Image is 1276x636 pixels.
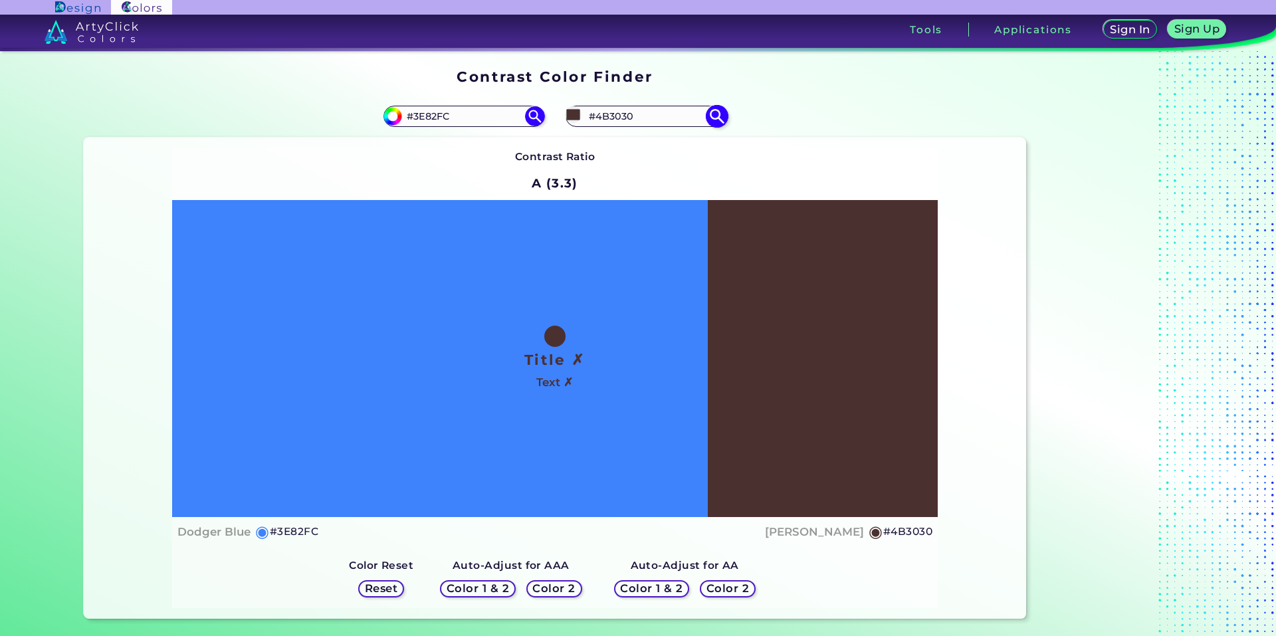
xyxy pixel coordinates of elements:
img: logo_artyclick_colors_white.svg [45,20,138,44]
strong: Color Reset [349,559,413,572]
strong: Auto-Adjust for AA [631,559,739,572]
h3: Tools [910,25,942,35]
h5: ◉ [255,524,270,540]
h4: Dodger Blue [177,522,251,542]
img: icon search [705,104,728,128]
h5: Color 2 [535,583,574,593]
input: type color 2.. [584,107,708,125]
h5: ◉ [869,524,883,540]
h3: Applications [994,25,1072,35]
h4: [PERSON_NAME] [765,522,864,542]
h5: #3E82FC [270,523,318,540]
h5: #4B3030 [883,523,932,540]
h1: Title ✗ [524,350,585,370]
h5: Color 1 & 2 [623,583,680,593]
img: icon search [525,106,545,126]
input: type color 1.. [402,107,526,125]
h5: Sign In [1112,25,1148,35]
h4: Text ✗ [536,373,573,392]
a: Sign Up [1170,21,1223,38]
strong: Contrast Ratio [515,150,595,163]
h5: Sign Up [1176,24,1218,34]
a: Sign In [1105,21,1154,38]
strong: Auto-Adjust for AAA [453,559,570,572]
h5: Color 2 [708,583,747,593]
iframe: Advertisement [1031,64,1198,624]
img: ArtyClick Design logo [55,1,100,14]
h2: A (3.3) [526,168,584,197]
h5: Color 1 & 2 [449,583,506,593]
h1: Contrast Color Finder [457,66,653,86]
h5: Reset [366,583,396,593]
